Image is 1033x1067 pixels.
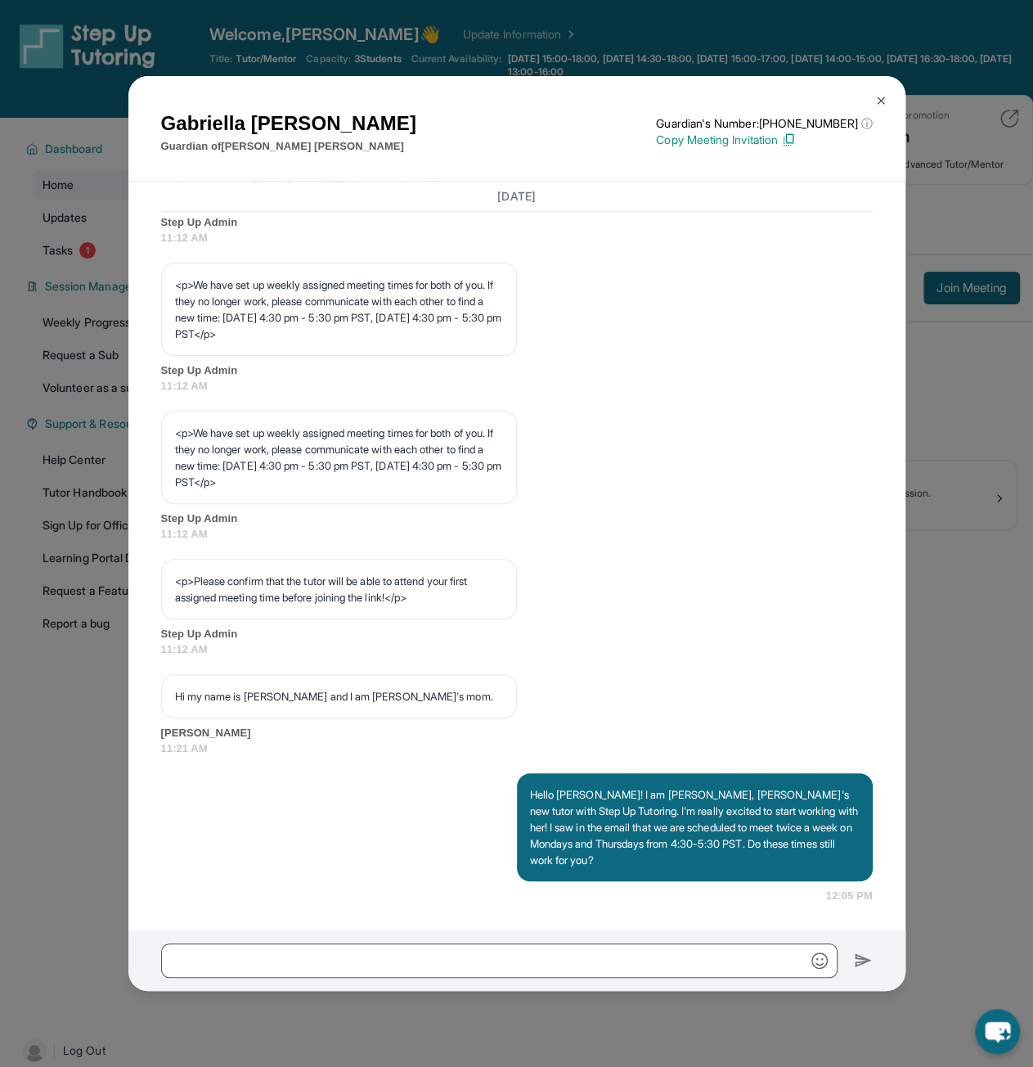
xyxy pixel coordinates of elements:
span: 12:05 PM [826,888,873,904]
img: Close Icon [874,94,887,107]
button: chat-button [975,1009,1020,1054]
span: Step Up Admin [161,214,873,231]
p: <p>We have set up weekly assigned meeting times for both of you. If they no longer work, please c... [175,277,503,342]
span: 11:12 AM [161,526,873,543]
span: 11:21 AM [161,741,873,757]
span: Step Up Admin [161,362,873,379]
h3: [DATE] [161,188,873,205]
p: <p>Please confirm that the tutor will be able to attend your first assigned meeting time before j... [175,573,503,606]
p: Hello [PERSON_NAME]! I am [PERSON_NAME], [PERSON_NAME]'s new tutor with Step Up Tutoring. I'm rea... [530,786,860,868]
span: 11:12 AM [161,378,873,394]
span: 11:12 AM [161,230,873,246]
span: Step Up Admin [161,511,873,527]
p: <p>We have set up weekly assigned meeting times for both of you. If they no longer work, please c... [175,425,503,490]
p: Guardian of [PERSON_NAME] [PERSON_NAME] [161,138,416,155]
p: Guardian's Number: [PHONE_NUMBER] [656,115,872,132]
span: 11:12 AM [161,642,873,658]
img: Send icon [854,951,873,970]
p: Hi my name is [PERSON_NAME] and I am [PERSON_NAME]'s mom. [175,688,503,705]
h1: Gabriella [PERSON_NAME] [161,109,416,138]
p: Copy Meeting Invitation [656,132,872,148]
img: Copy Icon [781,133,796,147]
span: ⓘ [860,115,872,132]
span: Step Up Admin [161,626,873,642]
span: [PERSON_NAME] [161,725,873,741]
img: Emoji [811,952,828,969]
